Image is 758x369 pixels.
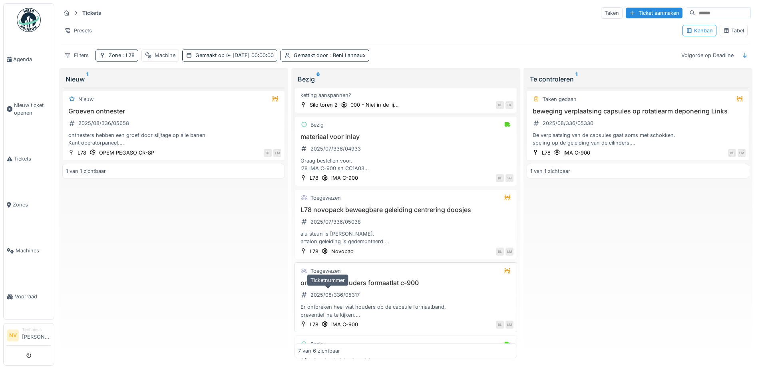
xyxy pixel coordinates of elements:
[4,82,54,136] a: Nieuw ticket openen
[121,52,135,58] span: : L78
[307,274,348,286] div: Ticketnummer
[563,149,590,157] div: IMA C-900
[310,101,338,109] div: Silo toren 2
[310,340,324,348] div: Bezig
[626,8,682,18] div: Ticket aanmaken
[16,247,51,254] span: Machines
[678,50,737,61] div: Volgorde op Deadline
[298,133,513,141] h3: materiaal voor inlay
[505,321,513,329] div: LM
[15,293,51,300] span: Voorraad
[543,119,593,127] div: 2025/08/336/05330
[350,101,399,109] div: 000 - Niet in de lij...
[66,131,281,147] div: ontnesters hebben een groef door slijtage op alle banen Kant operatorpaneel. Hierdoor werkt het o...
[298,230,513,245] div: alu steun is [PERSON_NAME]. ertalon geleiding is gedemonteerd. Lagering loopt moeilijk Laurens he...
[331,248,353,255] div: Novopac
[298,303,513,318] div: Er ontbreken heel wat houders op de capsule formaatband. preventief na te kijken. reinigen, er pl...
[298,206,513,214] h3: L78 novopack beweegbare geleiding centrering doosjes
[542,149,551,157] div: L78
[195,52,274,59] div: Gemaakt op
[530,167,570,175] div: 1 van 1 zichtbaar
[22,327,51,333] div: Technicus
[7,329,19,341] li: NV
[310,267,341,275] div: Toegewezen
[13,56,51,63] span: Agenda
[310,145,361,153] div: 2025/07/336/04933
[601,7,623,19] div: Taken
[264,149,272,157] div: BL
[686,27,713,34] div: Kanban
[723,27,744,34] div: Tabel
[99,149,154,157] div: OPEM PEGASO CR-8P
[310,248,318,255] div: L78
[13,201,51,208] span: Zones
[575,74,577,84] sup: 1
[66,107,281,115] h3: Groeven ontnester
[78,149,86,157] div: L78
[496,321,504,329] div: BL
[66,167,106,175] div: 1 van 1 zichtbaar
[17,8,41,32] img: Badge_color-CXgf-gQk.svg
[86,74,88,84] sup: 1
[79,9,104,17] strong: Tickets
[298,157,513,172] div: Graag bestellen voor. l78 IMA C-900 sn CC1A03 6 stuks CC1230021 meenemer 2 stuks CC1230011 riem 4...
[310,194,341,202] div: Toegewezen
[22,327,51,344] li: [PERSON_NAME]
[4,182,54,228] a: Zones
[505,174,513,182] div: SB
[298,74,514,84] div: Bezig
[496,248,504,256] div: BL
[4,36,54,82] a: Agenda
[530,107,746,115] h3: beweging verplaatsing capsules op rotatiearm deponering Links
[78,95,94,103] div: Nieuw
[310,291,360,299] div: 2025/08/336/05317
[310,174,318,182] div: L78
[298,347,340,355] div: 7 van 6 zichtbaar
[310,121,324,129] div: Bezig
[728,149,736,157] div: BL
[496,101,504,109] div: GE
[316,74,320,84] sup: 6
[496,174,504,182] div: BL
[505,248,513,256] div: LM
[298,279,513,287] h3: ontbrekende houders formaatlat c-900
[7,327,51,346] a: NV Technicus[PERSON_NAME]
[109,52,135,59] div: Zone
[310,218,361,226] div: 2025/07/336/05038
[4,228,54,274] a: Machines
[61,25,95,36] div: Presets
[61,50,92,61] div: Filters
[14,101,51,117] span: Nieuw ticket openen
[298,91,513,99] div: ketting aanspannen?
[530,131,746,147] div: De verplaatsing van de capsules gaat soms met schokken. speling op de geleiding van de cilinders....
[78,119,129,127] div: 2025/08/336/05658
[4,136,54,182] a: Tickets
[543,95,577,103] div: Taken gedaan
[4,274,54,319] a: Voorraad
[328,52,366,58] span: : Beni Lannaux
[155,52,175,59] div: Machine
[66,74,282,84] div: Nieuw
[310,321,318,328] div: L78
[505,101,513,109] div: GE
[294,52,366,59] div: Gemaakt door
[273,149,281,157] div: LM
[738,149,746,157] div: LM
[530,74,746,84] div: Te controleren
[14,155,51,163] span: Tickets
[331,174,358,182] div: IMA C-900
[225,52,274,58] span: [DATE] 00:00:00
[331,321,358,328] div: IMA C-900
